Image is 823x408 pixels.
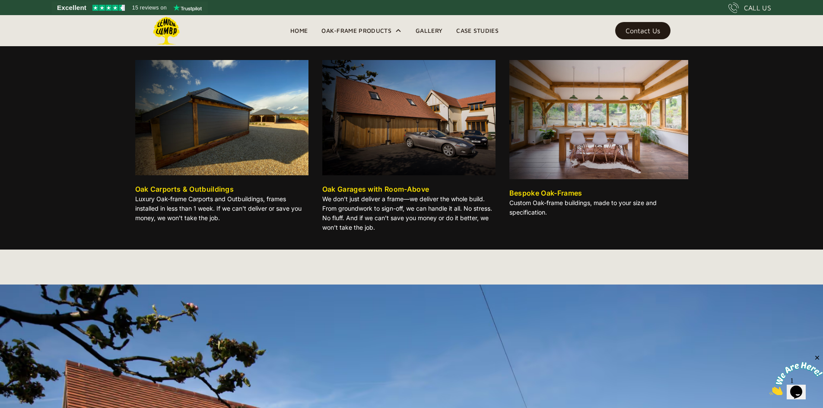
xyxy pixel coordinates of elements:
a: Oak Carports & OutbuildingsLuxury Oak-frame Carports and Outbuildings, frames installed in less t... [135,60,308,226]
iframe: chat widget [769,354,823,395]
div: Oak-Frame Products [315,15,409,46]
div: CALL US [744,3,771,13]
img: Trustpilot logo [173,4,202,11]
a: Home [283,24,315,37]
div: Contact Us [626,28,660,34]
a: CALL US [728,3,771,13]
p: Custom Oak-frame buildings, made to your size and specification. [509,198,688,217]
span: 1 [3,3,7,11]
div: Oak Garages with Room-Above [322,184,429,194]
p: Luxury Oak-frame Carports and Outbuildings, frames installed in less than 1 week. If we can't del... [135,194,308,223]
div: Oak Carports & Outbuildings [135,184,234,194]
a: See Lemon Lumba reviews on Trustpilot [52,2,208,14]
a: Contact Us [615,22,670,39]
a: Gallery [409,24,449,37]
a: Bespoke Oak-FramesCustom Oak-frame buildings, made to your size and specification. [509,60,688,221]
img: Trustpilot 4.5 stars [92,5,125,11]
p: We don’t just deliver a frame—we deliver the whole build. From groundwork to sign-off, we can han... [322,194,496,232]
span: 15 reviews on [132,3,167,13]
span: Excellent [57,3,86,13]
div: Bespoke Oak-Frames [509,188,582,198]
a: Oak Garages with Room-AboveWe don’t just deliver a frame—we deliver the whole build. From groundw... [322,60,496,236]
a: Case Studies [449,24,505,37]
div: Oak-Frame Products [321,25,391,36]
